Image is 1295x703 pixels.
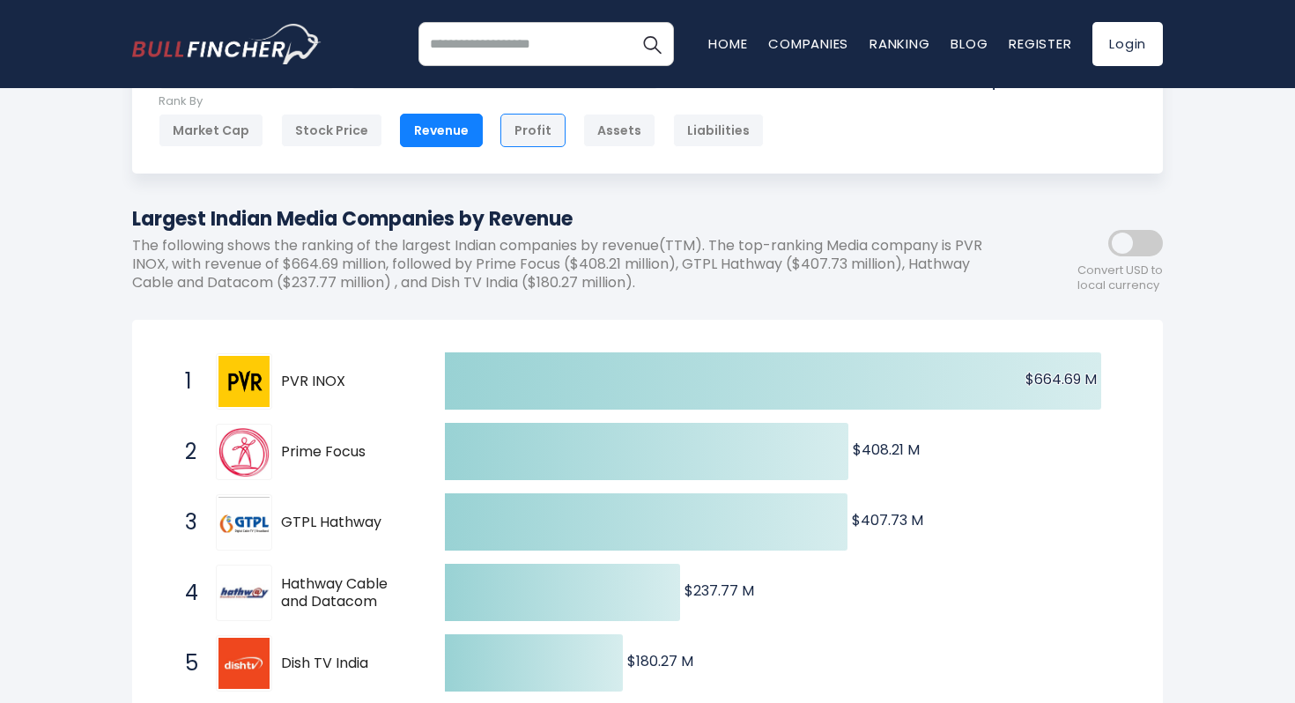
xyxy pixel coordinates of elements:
span: Dish TV India [281,655,414,673]
div: Stock Price [281,114,382,147]
button: Search [630,22,674,66]
span: Prime Focus [281,443,414,462]
div: Liabilities [673,114,764,147]
a: Companies [768,34,848,53]
div: 42 [864,67,943,94]
span: PVR INOX [281,373,414,391]
div: Profit [500,114,566,147]
a: Home [708,34,747,53]
img: Dish TV India [218,638,270,689]
a: Register [1009,34,1071,53]
a: Login [1092,22,1163,66]
div: Assets [583,114,655,147]
span: Hathway Cable and Datacom [281,575,414,612]
p: Rank By [159,94,764,109]
a: Ranking [869,34,929,53]
span: 2 [176,437,194,467]
text: $664.69 M [1025,369,1097,389]
img: Prime Focus [218,427,270,478]
span: 5 [176,648,194,678]
span: 1 [176,366,194,396]
p: The following shows the ranking of the largest Indian companies by revenue(TTM). The top-ranking ... [132,237,1004,292]
div: Market Cap [159,114,263,147]
text: $180.27 M [627,651,693,671]
text: $408.21 M [853,440,920,460]
img: PVR INOX [218,356,270,407]
a: Go to homepage [132,24,322,64]
span: 4 [176,578,194,608]
text: $237.77 M [684,581,754,601]
span: Convert USD to local currency [1077,263,1163,293]
a: Blog [951,34,988,53]
img: GTPL Hathway [218,497,270,548]
text: $407.73 M [852,510,923,530]
span: 3 [176,507,194,537]
img: bullfincher logo [132,24,322,64]
h1: Largest Indian Media Companies by Revenue [132,204,1004,233]
div: $4.65 B [988,67,1136,94]
span: GTPL Hathway [281,514,414,532]
img: Hathway Cable and Datacom [218,567,270,618]
div: Revenue [400,114,483,147]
